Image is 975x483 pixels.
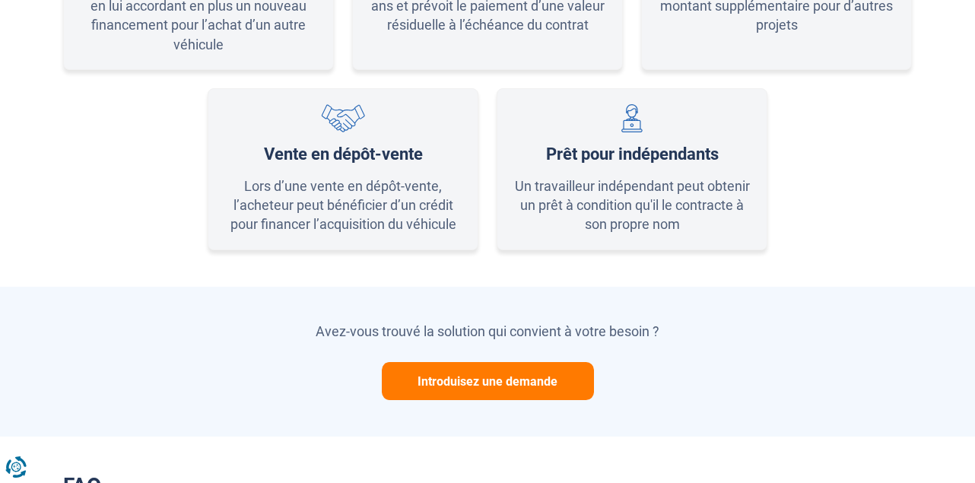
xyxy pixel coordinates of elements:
[63,323,912,340] h3: Avez-vous trouvé la solution qui convient à votre besoin ?
[546,145,719,164] div: Prêt pour indépendants
[513,176,751,234] div: Un travailleur indépendant peut obtenir un prêt à condition qu'il le contracte à son propre nom
[621,104,643,132] img: Prêt pour indépendants
[264,145,423,164] div: Vente en dépôt-vente
[382,362,594,400] button: Introduisez une demande
[321,104,366,132] img: Vente en dépôt-vente
[224,176,462,234] div: Lors d’une vente en dépôt-vente, l’acheteur peut bénéficier d’un crédit pour financer l’acquisiti...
